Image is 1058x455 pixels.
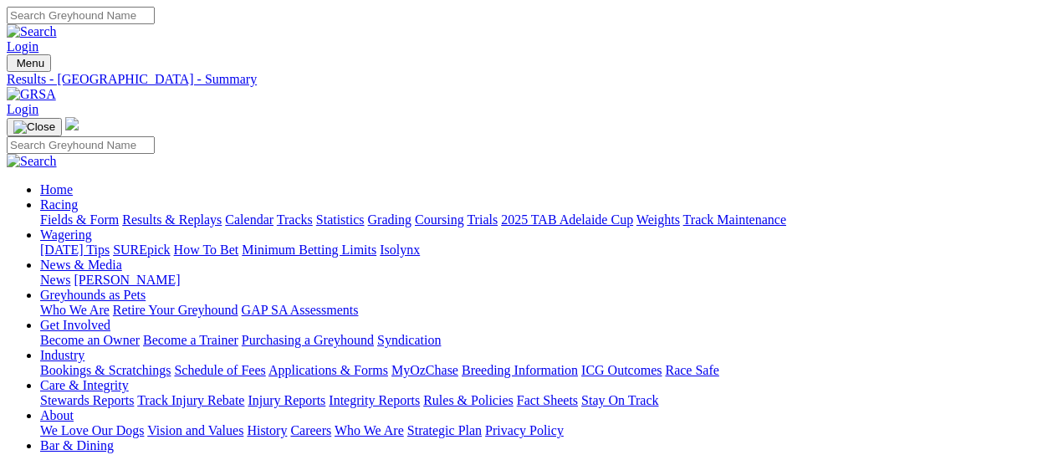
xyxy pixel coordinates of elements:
[462,363,578,377] a: Breeding Information
[7,24,57,39] img: Search
[74,273,180,287] a: [PERSON_NAME]
[277,212,313,227] a: Tracks
[423,393,514,407] a: Rules & Policies
[391,363,458,377] a: MyOzChase
[40,408,74,422] a: About
[7,118,62,136] button: Toggle navigation
[40,303,110,317] a: Who We Are
[147,423,243,437] a: Vision and Values
[242,243,376,257] a: Minimum Betting Limits
[143,333,238,347] a: Become a Trainer
[517,393,578,407] a: Fact Sheets
[242,333,374,347] a: Purchasing a Greyhound
[7,39,38,54] a: Login
[7,54,51,72] button: Toggle navigation
[40,333,1051,348] div: Get Involved
[40,318,110,332] a: Get Involved
[13,120,55,134] img: Close
[65,117,79,130] img: logo-grsa-white.png
[17,57,44,69] span: Menu
[377,333,441,347] a: Syndication
[329,393,420,407] a: Integrity Reports
[40,378,129,392] a: Care & Integrity
[40,182,73,197] a: Home
[467,212,498,227] a: Trials
[40,438,114,452] a: Bar & Dining
[7,136,155,154] input: Search
[40,348,84,362] a: Industry
[242,303,359,317] a: GAP SA Assessments
[40,212,1051,227] div: Racing
[40,197,78,212] a: Racing
[636,212,680,227] a: Weights
[122,212,222,227] a: Results & Replays
[368,212,411,227] a: Grading
[113,303,238,317] a: Retire Your Greyhound
[581,393,658,407] a: Stay On Track
[7,7,155,24] input: Search
[137,393,244,407] a: Track Injury Rebate
[40,303,1051,318] div: Greyhounds as Pets
[225,212,273,227] a: Calendar
[40,212,119,227] a: Fields & Form
[40,363,171,377] a: Bookings & Scratchings
[40,363,1051,378] div: Industry
[40,273,70,287] a: News
[40,258,122,272] a: News & Media
[40,243,1051,258] div: Wagering
[40,393,134,407] a: Stewards Reports
[268,363,388,377] a: Applications & Forms
[40,227,92,242] a: Wagering
[40,243,110,257] a: [DATE] Tips
[40,423,144,437] a: We Love Our Dogs
[40,423,1051,438] div: About
[7,154,57,169] img: Search
[501,212,633,227] a: 2025 TAB Adelaide Cup
[415,212,464,227] a: Coursing
[247,423,287,437] a: History
[665,363,718,377] a: Race Safe
[380,243,420,257] a: Isolynx
[7,102,38,116] a: Login
[174,243,239,257] a: How To Bet
[581,363,662,377] a: ICG Outcomes
[7,72,1051,87] a: Results - [GEOGRAPHIC_DATA] - Summary
[248,393,325,407] a: Injury Reports
[316,212,365,227] a: Statistics
[407,423,482,437] a: Strategic Plan
[683,212,786,227] a: Track Maintenance
[290,423,331,437] a: Careers
[7,87,56,102] img: GRSA
[335,423,404,437] a: Who We Are
[40,288,146,302] a: Greyhounds as Pets
[113,243,170,257] a: SUREpick
[40,393,1051,408] div: Care & Integrity
[174,363,265,377] a: Schedule of Fees
[40,333,140,347] a: Become an Owner
[485,423,564,437] a: Privacy Policy
[40,273,1051,288] div: News & Media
